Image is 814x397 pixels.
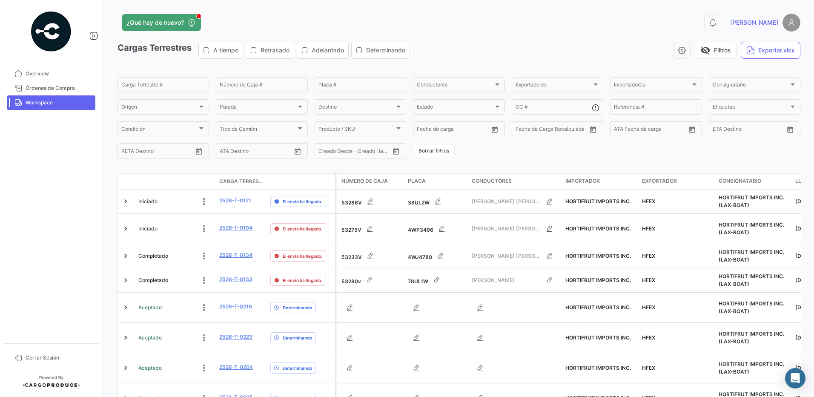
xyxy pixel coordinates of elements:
[283,365,312,371] span: Determinando
[261,46,289,55] span: Retrasado
[390,145,402,158] button: Open calendar
[283,304,312,311] span: Determinando
[121,334,130,342] a: Expand/Collapse Row
[408,193,465,210] div: 38UL2W
[356,149,390,155] input: Creado Hasta
[352,42,410,58] button: Determinando
[127,18,184,27] span: ¿Qué hay de nuevo?
[318,105,395,111] span: Destino
[312,46,344,55] span: Adelantado
[283,277,322,284] span: El envío ha llegado.
[318,127,395,133] span: Producto / SKU
[685,123,698,136] button: Open calendar
[121,197,130,206] a: Expand/Collapse Row
[417,83,493,89] span: Conductores
[719,177,761,185] span: Consignatario
[472,276,541,284] span: [PERSON_NAME]
[138,252,168,260] span: Completado
[220,149,246,155] input: ATA Desde
[138,276,168,284] span: Completado
[291,145,304,158] button: Open calendar
[785,368,805,388] div: Abrir Intercom Messenger
[283,198,322,205] span: El envío ha llegado.
[341,177,388,185] span: Número de Caja
[216,174,267,189] datatable-header-cell: Carga Terrestre #
[341,247,401,265] div: 53233V
[565,365,631,371] span: HORTIFRUT IMPORTS INC.
[719,249,784,263] span: HORTIFRUT IMPORTS INC. (LAX-BOAT)
[219,251,252,259] a: 2526-T-0134
[438,127,472,133] input: Hasta
[404,174,468,189] datatable-header-cell: Placa
[121,364,130,372] a: Expand/Collapse Row
[472,252,541,260] span: [PERSON_NAME] [PERSON_NAME]
[297,42,348,58] button: Adelantado
[639,174,715,189] datatable-header-cell: Exportador
[614,127,640,133] input: ATA Desde
[642,365,655,371] span: HFEX
[121,127,198,133] span: Condición
[565,198,631,204] span: HORTIFRUT IMPORTS INC.
[565,225,631,232] span: HORTIFRUT IMPORTS INC.
[646,127,680,133] input: ATA Hasta
[267,178,335,185] datatable-header-cell: Delay Status
[719,361,784,375] span: HORTIFRUT IMPORTS INC. (LAX-BOAT)
[713,83,789,89] span: Consignatario
[138,364,162,372] span: Aceptado
[784,123,797,136] button: Open calendar
[417,105,493,111] span: Estado
[472,198,541,205] span: [PERSON_NAME] [PERSON_NAME]
[138,304,162,311] span: Aceptado
[121,224,130,233] a: Expand/Collapse Row
[516,127,531,133] input: Desde
[408,272,465,289] div: 78UL1W
[468,174,562,189] datatable-header-cell: Conductores
[341,220,401,237] div: 53275V
[138,225,158,233] span: Iniciado
[719,194,784,208] span: HORTIFRUT IMPORTS INC. (LAX-BOAT)
[562,174,639,189] datatable-header-cell: Importador
[537,127,571,133] input: Hasta
[565,177,600,185] span: Importador
[565,253,631,259] span: HORTIFRUT IMPORTS INC.
[695,42,737,59] button: visibility_offFiltros
[341,193,401,210] div: 53286V
[713,127,728,133] input: Desde
[7,95,95,110] a: Workspace
[565,304,631,311] span: HORTIFRUT IMPORTS INC.
[408,220,465,237] div: 4WP3496
[121,149,137,155] input: Desde
[192,145,205,158] button: Open calendar
[219,363,253,371] a: 2526-T-0204
[122,14,201,31] button: ¿Qué hay de nuevo?
[219,333,252,341] a: 2526-T-0223
[283,334,312,341] span: Determinando
[143,149,177,155] input: Hasta
[366,46,405,55] span: Determinando
[587,123,599,136] button: Open calendar
[782,14,800,32] img: placeholder-user.png
[219,197,251,204] a: 2526-T-0121
[417,127,432,133] input: Desde
[488,123,501,136] button: Open calendar
[614,83,690,89] span: Importadores
[30,10,72,53] img: powered-by.png
[26,84,92,92] span: Órdenes de Compra
[213,46,238,55] span: A tiempo
[413,144,455,158] button: Borrar filtros
[642,177,677,185] span: Exportador
[408,177,426,185] span: Placa
[730,18,778,27] span: [PERSON_NAME]
[719,273,784,287] span: HORTIFRUT IMPORTS INC. (LAX-BOAT)
[220,105,296,111] span: Parada
[715,174,792,189] datatable-header-cell: Consignatario
[7,81,95,95] a: Órdenes de Compra
[472,177,512,185] span: Conductores
[408,247,465,265] div: 4WJ4780
[252,149,286,155] input: ATA Hasta
[719,222,784,236] span: HORTIFRUT IMPORTS INC. (LAX-BOAT)
[719,300,784,314] span: HORTIFRUT IMPORTS INC. (LAX-BOAT)
[642,334,655,341] span: HFEX
[219,224,252,232] a: 2526-T-0194
[642,304,655,311] span: HFEX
